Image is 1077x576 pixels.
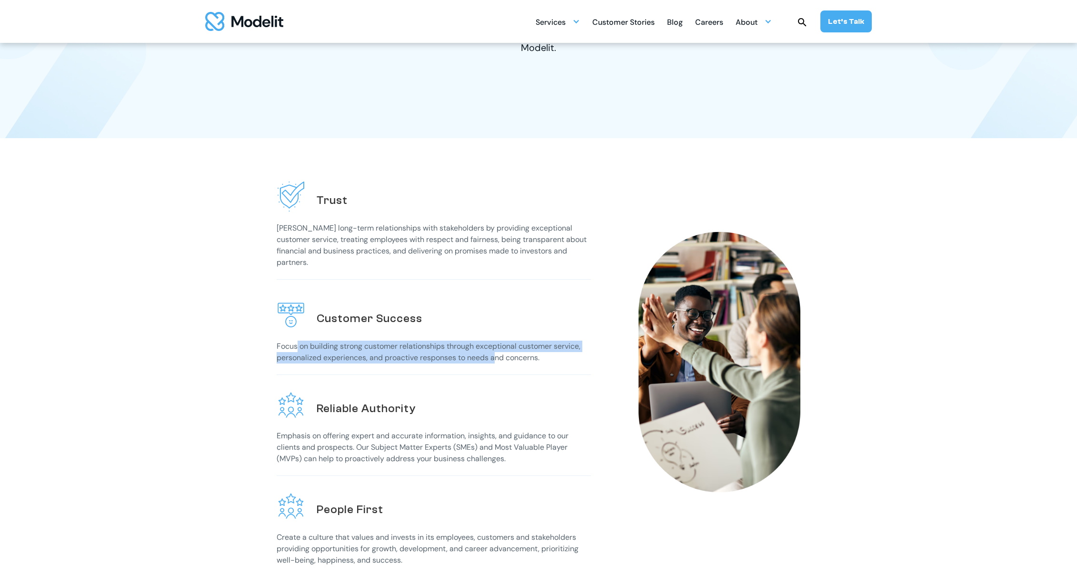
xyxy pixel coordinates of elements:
[667,14,683,32] div: Blog
[205,12,283,31] img: modelit logo
[667,12,683,31] a: Blog
[736,14,758,32] div: About
[695,12,723,31] a: Careers
[317,193,348,208] h2: Trust
[277,341,591,364] p: Focus on building strong customer relationships through exceptional customer service, personalize...
[695,14,723,32] div: Careers
[277,532,591,566] p: Create a culture that values and invests in its employees, customers and stakeholders providing o...
[536,14,566,32] div: Services
[736,12,772,31] div: About
[317,502,383,517] h2: People First
[536,12,580,31] div: Services
[317,401,416,416] h2: Reliable Authority
[820,10,872,32] a: Let’s Talk
[277,222,591,268] p: [PERSON_NAME] long-term relationships with stakeholders by providing exceptional customer service...
[592,14,655,32] div: Customer Stories
[277,430,591,465] p: Emphasis on offering expert and accurate information, insights, and guidance to our clients and p...
[317,311,422,326] h2: Customer Success
[828,16,864,27] div: Let’s Talk
[592,12,655,31] a: Customer Stories
[205,12,283,31] a: home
